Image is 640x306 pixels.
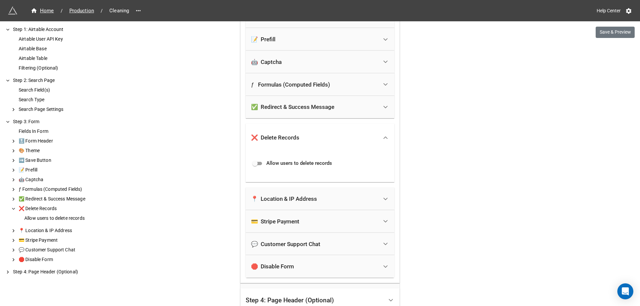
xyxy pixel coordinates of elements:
[17,246,107,253] div: 💬 Customer Support Chat
[105,7,133,15] span: Cleaning
[17,128,107,135] div: Fields In Form
[251,241,320,247] div: 💬 Customer Support Chat
[17,205,107,212] div: ❌ Delete Records
[23,215,107,222] div: Allow users to delete records
[246,96,394,119] div: ✅ Redirect & Success Message
[17,65,107,72] div: Filtering (Optional)
[251,263,294,270] div: 🛑 Disable Form
[251,195,317,202] div: 📍 Location & IP Address
[246,73,394,96] div: ƒ Formulas (Computed Fields)
[251,59,282,65] div: 🤖 Captcha
[12,268,107,275] div: Step 4: Page Header (Optional)
[17,176,107,183] div: 🤖 Captcha
[27,7,58,15] a: Home
[17,166,107,173] div: 📝 Prefill
[246,233,394,255] div: 💬 Customer Support Chat
[17,195,107,202] div: ✅ Redirect & Success Message
[17,87,107,94] div: Search Field(s)
[596,27,635,38] button: Save & Preview
[246,51,394,73] div: 🤖 Captcha
[251,134,299,141] div: ❌ Delete Records
[251,81,330,88] div: ƒ Formulas (Computed Fields)
[17,96,107,103] div: Search Type
[8,6,17,15] img: miniextensions-icon.73ae0678.png
[12,26,107,33] div: Step 1: Airtable Account
[617,283,633,299] div: Open Intercom Messenger
[17,106,107,113] div: Search Page Settings
[246,187,394,210] div: 📍 Location & IP Address
[101,7,103,14] li: /
[266,159,332,167] span: Allow users to delete records
[246,255,394,278] div: 🛑 Disable Form
[251,218,299,225] div: 💳 Stripe Payment
[17,186,107,193] div: ƒ Formulas (Computed Fields)
[65,7,98,15] a: Production
[17,45,107,52] div: Airtable Base
[27,7,133,15] nav: breadcrumb
[17,157,107,164] div: ➡️ Save Button
[17,147,107,154] div: 🎨 Theme
[12,77,107,84] div: Step 2: Search Page
[17,55,107,62] div: Airtable Table
[12,118,107,125] div: Step 3: Form
[251,104,334,110] div: ✅ Redirect & Success Message
[246,28,394,51] div: 📝 Prefill
[246,124,394,152] div: ❌ Delete Records
[17,227,107,234] div: 📍 Location & IP Address
[251,36,275,43] div: 📝 Prefill
[17,138,107,145] div: 🔝 Form Header
[246,297,334,304] div: Step 4: Page Header (Optional)
[17,36,107,43] div: Airtable User API Key
[31,7,54,15] div: Home
[246,210,394,233] div: 💳 Stripe Payment
[61,7,63,14] li: /
[17,237,107,244] div: 💳 Stripe Payment
[17,256,107,263] div: 🛑 Disable Form
[592,5,625,17] a: Help Center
